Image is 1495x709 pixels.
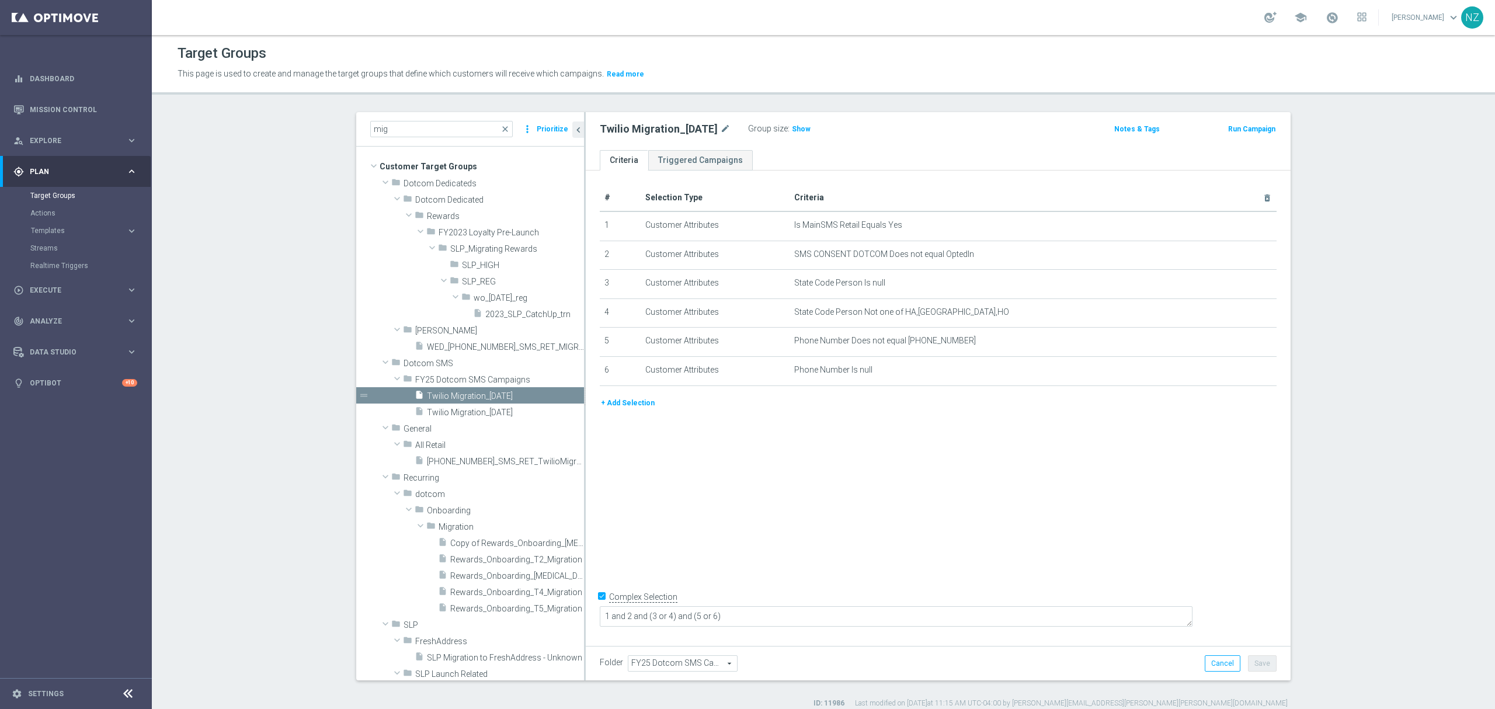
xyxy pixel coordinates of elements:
[415,406,424,420] i: insert_drive_file
[30,261,121,270] a: Realtime Triggers
[438,570,447,583] i: insert_drive_file
[813,698,844,708] label: ID: 11986
[30,222,151,239] div: Templates
[415,489,584,499] span: dotcom
[13,378,138,388] button: lightbulb Optibot +10
[438,554,447,567] i: insert_drive_file
[461,292,471,305] i: folder
[641,241,790,270] td: Customer Attributes
[391,472,401,485] i: folder
[126,135,137,146] i: keyboard_arrow_right
[13,347,126,357] div: Data Studio
[13,135,126,146] div: Explore
[462,277,584,287] span: SLP_REG
[403,439,412,453] i: folder
[474,293,584,303] span: wo_12.25.23_reg
[404,179,584,189] span: Dotcom Dedicateds
[415,195,584,205] span: Dotcom Dedicated
[13,378,24,388] i: lightbulb
[13,317,138,326] button: track_changes Analyze keyboard_arrow_right
[13,286,138,295] div: play_circle_outline Execute keyboard_arrow_right
[391,357,401,371] i: folder
[126,284,137,296] i: keyboard_arrow_right
[403,635,412,649] i: folder
[403,325,412,338] i: folder
[126,225,137,237] i: keyboard_arrow_right
[535,121,570,137] button: Prioritize
[438,537,447,551] i: insert_drive_file
[641,211,790,241] td: Customer Attributes
[403,194,412,207] i: folder
[13,347,138,357] button: Data Studio keyboard_arrow_right
[1227,123,1277,135] button: Run Campaign
[391,178,401,191] i: folder
[30,63,137,94] a: Dashboard
[521,121,533,137] i: more_vert
[30,204,151,222] div: Actions
[30,137,126,144] span: Explore
[641,185,790,211] th: Selection Type
[720,122,731,136] i: mode_edit
[404,359,584,369] span: Dotcom SMS
[641,270,790,299] td: Customer Attributes
[485,310,584,319] span: 2023_SLP_CatchUp_trn
[13,367,137,398] div: Optibot
[450,244,584,254] span: SLP_Migrating Rewards
[462,260,584,270] span: SLP_HIGH
[600,211,641,241] td: 1
[450,538,584,548] span: Copy of Rewards_Onboarding_T3_Migration
[427,342,584,352] span: WED_20250910_SMS_RET_MIGRATION
[370,121,513,137] input: Quick find group or folder
[178,69,604,78] span: This page is used to create and manage the target groups that define which customers will receive...
[794,336,976,346] span: Phone Number Does not equal [PHONE_NUMBER]
[1390,9,1461,26] a: [PERSON_NAME]keyboard_arrow_down
[415,637,584,647] span: FreshAddress
[450,604,584,614] span: Rewards_Onboarding_T5_Migration
[600,328,641,357] td: 5
[439,228,584,238] span: FY2023 Loyalty Pre-Launch
[450,259,459,273] i: folder
[794,365,872,375] span: Phone Number Is null
[30,287,126,294] span: Execute
[126,346,137,357] i: keyboard_arrow_right
[600,241,641,270] td: 2
[794,220,902,230] span: Is MainSMS Retail Equals Yes
[13,136,138,145] div: person_search Explore keyboard_arrow_right
[600,185,641,211] th: #
[794,249,974,259] span: SMS CONSENT DOTCOM Does not equal OptedIn
[13,74,24,84] i: equalizer
[1447,11,1460,24] span: keyboard_arrow_down
[1113,123,1161,135] button: Notes & Tags
[13,105,138,114] button: Mission Control
[415,390,424,404] i: insert_drive_file
[415,652,424,665] i: insert_drive_file
[13,63,137,94] div: Dashboard
[13,316,126,326] div: Analyze
[13,74,138,84] button: equalizer Dashboard
[30,168,126,175] span: Plan
[13,166,126,177] div: Plan
[600,658,623,668] label: Folder
[415,505,424,518] i: folder
[438,243,447,256] i: folder
[12,689,22,699] i: settings
[13,94,137,125] div: Mission Control
[648,150,753,171] a: Triggered Campaigns
[1248,655,1277,672] button: Save
[427,211,584,221] span: Rewards
[13,135,24,146] i: person_search
[855,698,1288,708] label: Last modified on [DATE] at 11:15 AM UTC-04:00 by [PERSON_NAME][EMAIL_ADDRESS][PERSON_NAME][PERSON...
[427,653,584,663] span: SLP Migration to FreshAddress - Unknown
[450,571,584,581] span: Rewards_Onboarding_T3_Migration
[1294,11,1307,24] span: school
[1205,655,1240,672] button: Cancel
[415,375,584,385] span: FY25 Dotcom SMS Campaigns
[794,307,1009,317] span: State Code Person Not one of HA,[GEOGRAPHIC_DATA],HO
[404,424,584,434] span: General
[427,457,584,467] span: 20250918_SMS_RET_TwilioMigration1
[415,669,584,679] span: SLP Launch Related
[30,367,122,398] a: Optibot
